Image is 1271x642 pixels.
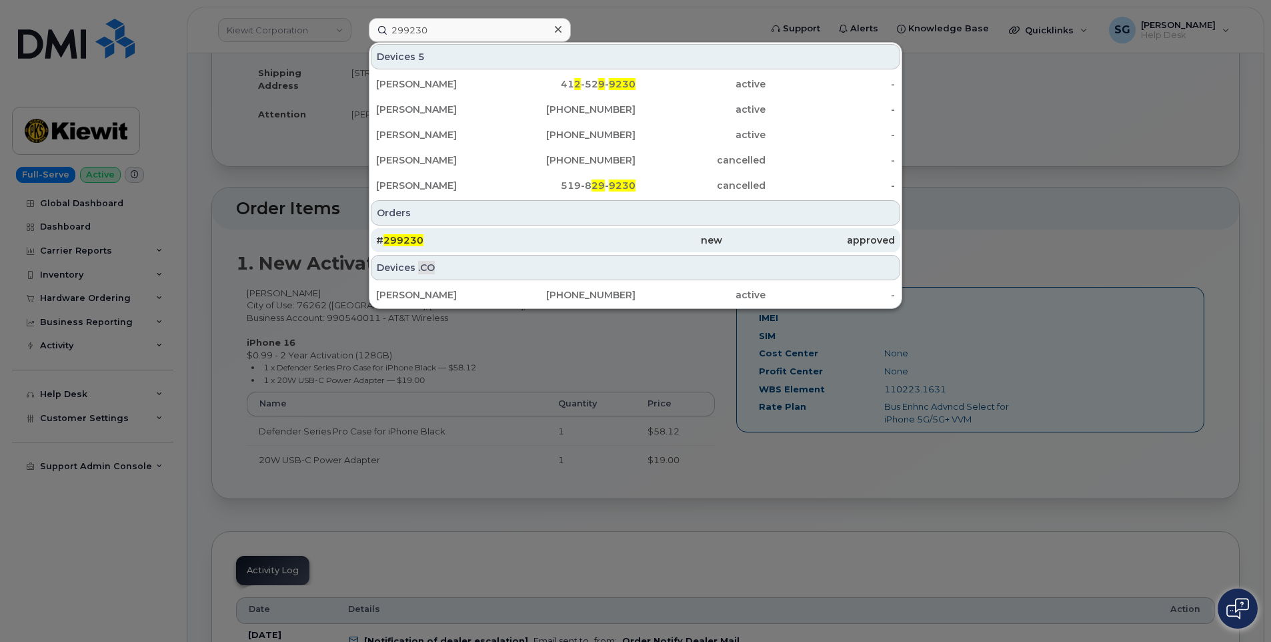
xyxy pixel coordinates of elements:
[635,153,766,167] div: cancelled
[371,255,900,280] div: Devices
[722,234,895,247] div: approved
[371,123,900,147] a: [PERSON_NAME][PHONE_NUMBER]active-
[766,288,896,302] div: -
[371,283,900,307] a: [PERSON_NAME][PHONE_NUMBER]active-
[506,179,636,192] div: 519-8 -
[506,103,636,116] div: [PHONE_NUMBER]
[418,261,435,274] span: .CO
[591,180,605,192] span: 29
[371,97,900,121] a: [PERSON_NAME][PHONE_NUMBER]active-
[766,128,896,141] div: -
[383,234,423,246] span: 299230
[766,77,896,91] div: -
[635,128,766,141] div: active
[635,77,766,91] div: active
[609,180,635,192] span: 9230
[376,288,506,302] div: [PERSON_NAME]
[766,179,896,192] div: -
[418,50,425,63] span: 5
[371,174,900,198] a: [PERSON_NAME]519-829-9230cancelled-
[376,153,506,167] div: [PERSON_NAME]
[506,128,636,141] div: [PHONE_NUMBER]
[635,179,766,192] div: cancelled
[371,148,900,172] a: [PERSON_NAME][PHONE_NUMBER]cancelled-
[376,103,506,116] div: [PERSON_NAME]
[635,288,766,302] div: active
[766,153,896,167] div: -
[371,72,900,96] a: [PERSON_NAME]412-529-9230active-
[635,103,766,116] div: active
[598,78,605,90] span: 9
[376,128,506,141] div: [PERSON_NAME]
[369,18,571,42] input: Find something...
[549,234,722,247] div: new
[371,228,900,252] a: #299230newapproved
[1226,598,1249,619] img: Open chat
[376,77,506,91] div: [PERSON_NAME]
[506,288,636,302] div: [PHONE_NUMBER]
[506,153,636,167] div: [PHONE_NUMBER]
[574,78,581,90] span: 2
[609,78,635,90] span: 9230
[376,179,506,192] div: [PERSON_NAME]
[766,103,896,116] div: -
[371,44,900,69] div: Devices
[371,200,900,226] div: Orders
[506,77,636,91] div: 41 -52 -
[376,234,549,247] div: #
